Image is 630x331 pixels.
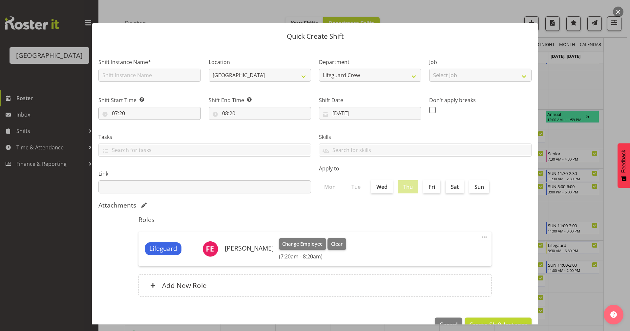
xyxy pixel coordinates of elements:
[209,96,311,104] label: Shift End Time
[209,58,311,66] label: Location
[98,133,311,141] label: Tasks
[319,107,421,120] input: Click to select...
[319,165,532,172] label: Apply to
[98,96,201,104] label: Shift Start Time
[331,240,343,248] span: Clear
[98,170,311,178] label: Link
[202,241,218,257] img: finn-edwards11452.jpg
[423,180,440,193] label: Fri
[618,143,630,188] button: Feedback - Show survey
[319,133,532,141] label: Skills
[98,107,201,120] input: Click to select...
[98,33,532,40] p: Quick Create Shift
[99,145,311,155] input: Search for tasks
[319,180,341,193] label: Mon
[98,58,201,66] label: Shift Instance Name*
[429,58,532,66] label: Job
[398,180,418,193] label: Thu
[225,245,274,252] h6: [PERSON_NAME]
[319,58,421,66] label: Department
[162,281,207,290] h6: Add New Role
[446,180,464,193] label: Sat
[429,96,532,104] label: Don't apply breaks
[279,238,326,250] button: Change Employee
[209,107,311,120] input: Click to select...
[98,69,201,82] input: Shift Instance Name
[138,216,492,224] h5: Roles
[346,180,366,193] label: Tue
[327,238,346,250] button: Clear
[319,145,531,155] input: Search for skills
[469,180,489,193] label: Sun
[371,180,393,193] label: Wed
[319,96,421,104] label: Shift Date
[621,150,627,173] span: Feedback
[439,320,458,329] span: Cancel
[279,253,346,260] h6: (7:20am - 8:20am)
[149,244,177,254] span: Lifeguard
[98,201,136,209] h5: Attachments
[282,240,323,248] span: Change Employee
[610,311,617,318] img: help-xxl-2.png
[469,320,527,329] span: Create Shift Instance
